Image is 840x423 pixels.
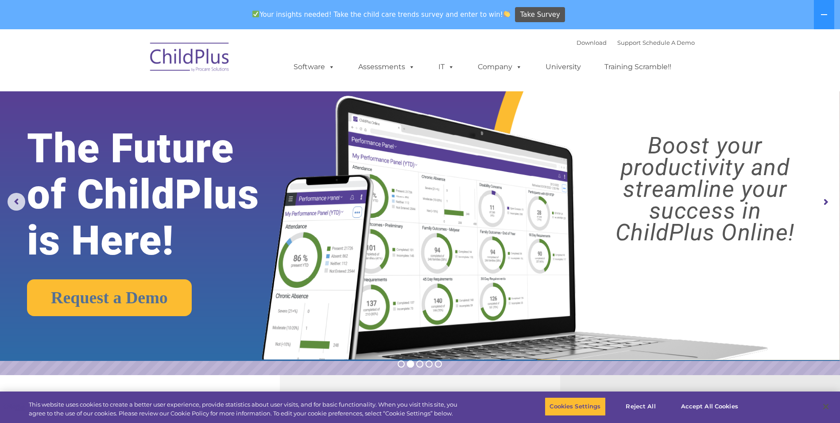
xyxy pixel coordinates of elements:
button: Accept All Cookies [676,397,743,416]
span: Your insights needed! Take the child care trends survey and enter to win! [249,6,514,23]
img: ChildPlus by Procare Solutions [146,36,234,81]
button: Reject All [613,397,669,416]
div: This website uses cookies to create a better user experience, provide statistics about user visit... [29,400,462,418]
font: | [577,39,695,46]
a: Take Survey [515,7,565,23]
img: ✅ [252,11,259,17]
a: Assessments [349,58,424,76]
button: Close [816,397,836,416]
img: 👏 [503,11,510,17]
rs-layer: The Future of ChildPlus is Here! [27,125,295,264]
a: Request a Demo [27,279,192,316]
span: Phone number [123,95,161,102]
a: Company [469,58,531,76]
button: Cookies Settings [545,397,605,416]
a: University [537,58,590,76]
rs-layer: Boost your productivity and streamline your success in ChildPlus Online! [581,135,830,243]
a: Download [577,39,607,46]
a: Training Scramble!! [596,58,680,76]
span: Take Survey [520,7,560,23]
a: Software [285,58,344,76]
a: Support [617,39,641,46]
span: Last name [123,59,150,65]
a: Schedule A Demo [643,39,695,46]
a: IT [430,58,463,76]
